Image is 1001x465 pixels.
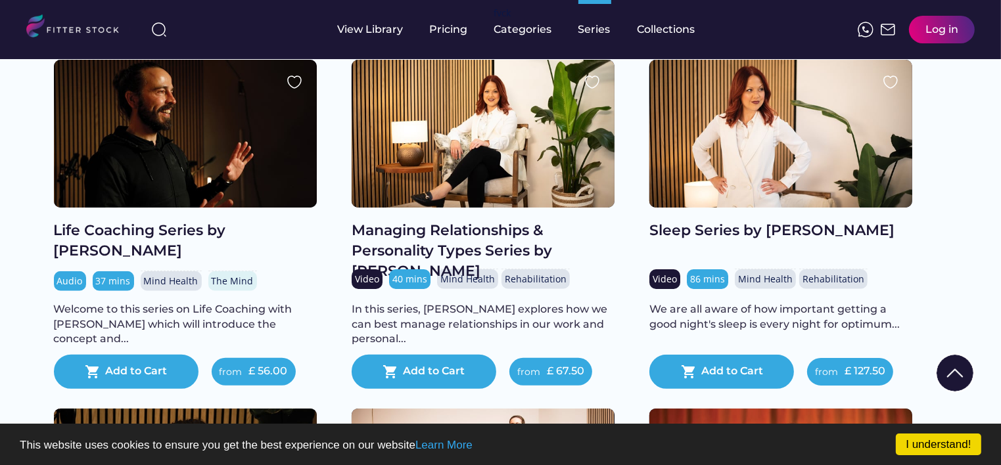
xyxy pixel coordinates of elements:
[85,364,101,380] button: shopping_cart
[638,22,695,37] div: Collections
[578,22,611,37] div: Series
[151,22,167,37] img: search-normal%203.svg
[144,275,198,288] div: Mind Health
[287,74,302,90] img: heart.svg
[883,74,898,90] img: heart.svg
[937,355,973,391] img: Group%201000002322%20%281%29.svg
[803,273,864,286] div: Rehabilitation
[383,364,398,380] button: shopping_cart
[738,273,793,286] div: Mind Health
[649,221,912,241] div: Sleep Series by [PERSON_NAME]
[653,273,677,286] div: Video
[57,275,83,288] div: Audio
[96,275,131,288] div: 37 mins
[547,364,584,378] div: £ 67.50
[440,273,495,286] div: Mind Health
[220,366,243,379] div: from
[403,364,465,380] div: Add to Cart
[54,302,317,346] div: Welcome to this series on Life Coaching with [PERSON_NAME] which will introduce the concept and...
[494,7,511,20] div: fvck
[858,22,873,37] img: meteor-icons_whatsapp%20%281%29.svg
[494,22,552,37] div: Categories
[681,364,697,380] button: shopping_cart
[845,364,885,378] div: £ 127.50
[212,275,254,288] div: The Mind
[517,366,540,379] div: from
[54,221,317,261] div: Life Coaching Series by [PERSON_NAME]
[584,74,600,90] img: heart.svg
[249,364,288,378] div: £ 56.00
[352,221,615,281] div: Managing Relationships & Personality Types Series by [PERSON_NAME]
[415,439,473,451] a: Learn More
[355,273,379,286] div: Video
[338,22,404,37] div: View Library
[105,364,167,380] div: Add to Cart
[896,433,981,455] a: I understand!
[352,302,615,346] div: In this series, [PERSON_NAME] explores how we can best manage relationships in our work and perso...
[925,22,958,37] div: Log in
[392,273,427,286] div: 40 mins
[20,439,981,451] p: This website uses cookies to ensure you get the best experience on our website
[690,273,725,286] div: 86 mins
[701,364,763,380] div: Add to Cart
[505,273,567,286] div: Rehabilitation
[26,14,130,41] img: LOGO.svg
[430,22,468,37] div: Pricing
[880,22,896,37] img: Frame%2051.svg
[815,366,838,379] div: from
[649,302,912,332] div: We are all aware of how important getting a good night's sleep is every night for optimum...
